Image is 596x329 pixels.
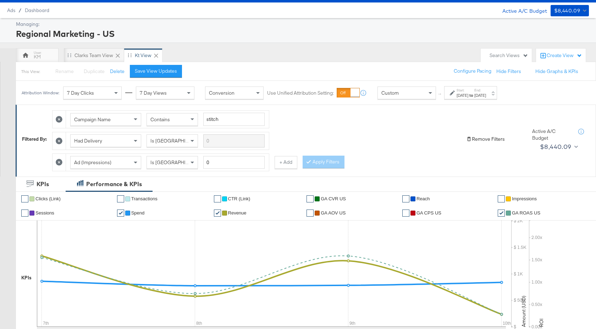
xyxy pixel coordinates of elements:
a: ✔ [307,195,314,202]
span: Duplicate [84,68,105,74]
button: $8,440.09 [537,141,579,152]
span: GA ROAS US [512,210,540,216]
input: Enter a search term [203,134,265,147]
button: Hide Graphs & KPIs [535,68,578,75]
text: Amount (USD) [520,296,527,327]
button: Configure Pacing [449,65,496,78]
a: ✔ [402,210,409,217]
label: Use Unified Attribution Setting: [267,90,334,96]
div: KPIs [21,274,32,281]
span: Had Delivery [74,138,102,144]
span: Revenue [228,210,247,216]
span: Is [GEOGRAPHIC_DATA] [150,159,205,166]
span: Is [GEOGRAPHIC_DATA] [150,138,205,144]
span: Campaign Name [74,116,111,123]
div: Drag to reorder tab [128,53,132,57]
a: ✔ [402,195,409,202]
span: Rename [55,68,74,74]
div: Attribution Window: [21,90,60,95]
span: Transactions [131,196,158,201]
button: Hide Filters [496,68,521,75]
a: ✔ [214,195,221,202]
button: Remove Filters [466,136,505,143]
a: ✔ [21,195,28,202]
button: Delete [110,68,125,75]
div: Active A/C Budget [495,5,547,16]
strong: to [468,93,474,98]
label: End: [474,88,486,93]
button: Save View Updates [130,65,182,78]
span: Conversion [209,90,234,96]
span: Ads [7,7,15,13]
span: 7 Day Views [140,90,167,96]
button: $8,440.09 [551,5,589,16]
span: GA CPS US [416,210,441,216]
div: This View: [21,69,40,74]
div: Save View Updates [135,68,177,74]
div: kt View [135,52,151,59]
a: ✔ [21,210,28,217]
text: ROI [538,318,545,327]
span: Custom [381,90,399,96]
div: Search Views [490,52,528,59]
span: Clicks (Link) [35,196,61,201]
div: Create View [547,52,582,59]
button: + Add [275,156,297,169]
a: ✔ [307,210,314,217]
span: Reach [416,196,430,201]
span: ↑ [437,93,443,95]
label: Start: [457,88,468,93]
div: Regional Marketing - US [16,28,587,40]
span: Ad (Impressions) [74,159,111,166]
div: Active A/C Budget [532,128,571,141]
a: ✔ [117,210,124,217]
a: Dashboard [25,7,49,13]
div: Performance & KPIs [86,180,142,188]
div: Clarks Team View [74,52,113,59]
span: Spend [131,210,145,216]
a: ✔ [117,195,124,202]
span: GA AOV US [321,210,346,216]
span: Contains [150,116,170,123]
span: Impressions [512,196,537,201]
span: / [15,7,25,13]
div: $8,440.09 [554,6,580,15]
input: Enter a number [203,156,265,169]
div: [DATE] [474,93,486,98]
span: CTR (Link) [228,196,250,201]
input: Enter a search term [203,113,265,126]
div: Filtered By: [22,136,47,143]
a: ✔ [498,210,505,217]
div: Drag to reorder tab [67,53,71,57]
div: [DATE] [457,93,468,98]
a: ✔ [214,210,221,217]
div: $8,440.09 [540,141,572,152]
div: KM [34,54,41,60]
span: Sessions [35,210,54,216]
div: Managing: [16,21,587,28]
span: 7 Day Clicks [67,90,94,96]
div: KPIs [37,180,49,188]
a: ✔ [498,195,505,202]
span: GA CVR US [321,196,346,201]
